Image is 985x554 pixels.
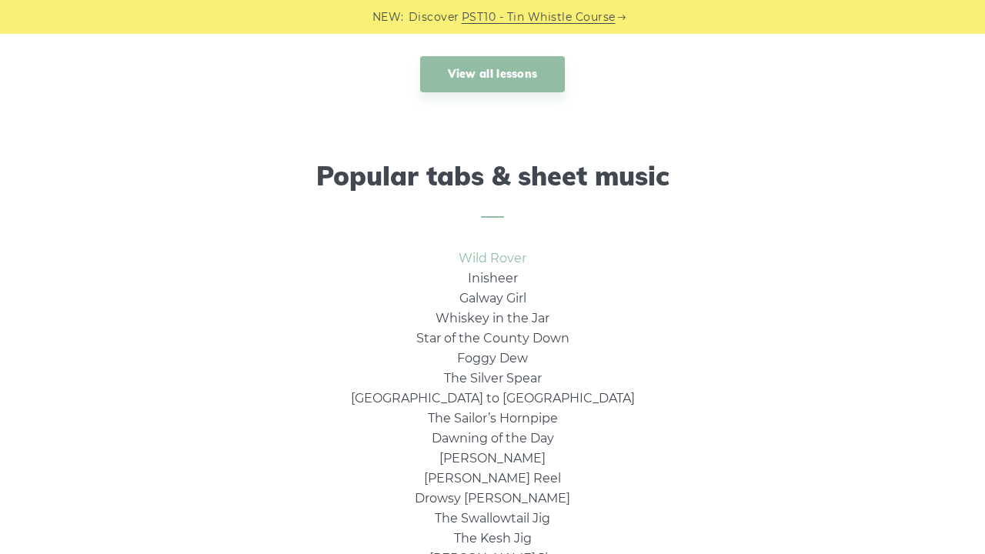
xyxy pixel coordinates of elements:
a: The Sailor’s Hornpipe [428,411,558,426]
a: Dawning of the Day [432,431,554,446]
a: [PERSON_NAME] [439,451,546,466]
span: NEW: [372,8,404,26]
a: Star of the County Down [416,331,569,345]
a: PST10 - Tin Whistle Course [462,8,616,26]
a: View all lessons [420,56,566,92]
a: Whiskey in the Jar [436,311,549,325]
a: Drowsy [PERSON_NAME] [415,491,570,506]
a: Wild Rover [459,251,526,265]
a: The Kesh Jig [454,531,532,546]
a: Galway Girl [459,291,526,305]
a: Inisheer [468,271,518,285]
a: [GEOGRAPHIC_DATA] to [GEOGRAPHIC_DATA] [351,391,635,405]
span: Discover [409,8,459,26]
h2: Popular tabs & sheet music [58,161,927,219]
a: The Silver Spear [444,371,542,385]
a: Foggy Dew [457,351,528,365]
a: [PERSON_NAME] Reel [424,471,561,486]
a: The Swallowtail Jig [435,511,550,526]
